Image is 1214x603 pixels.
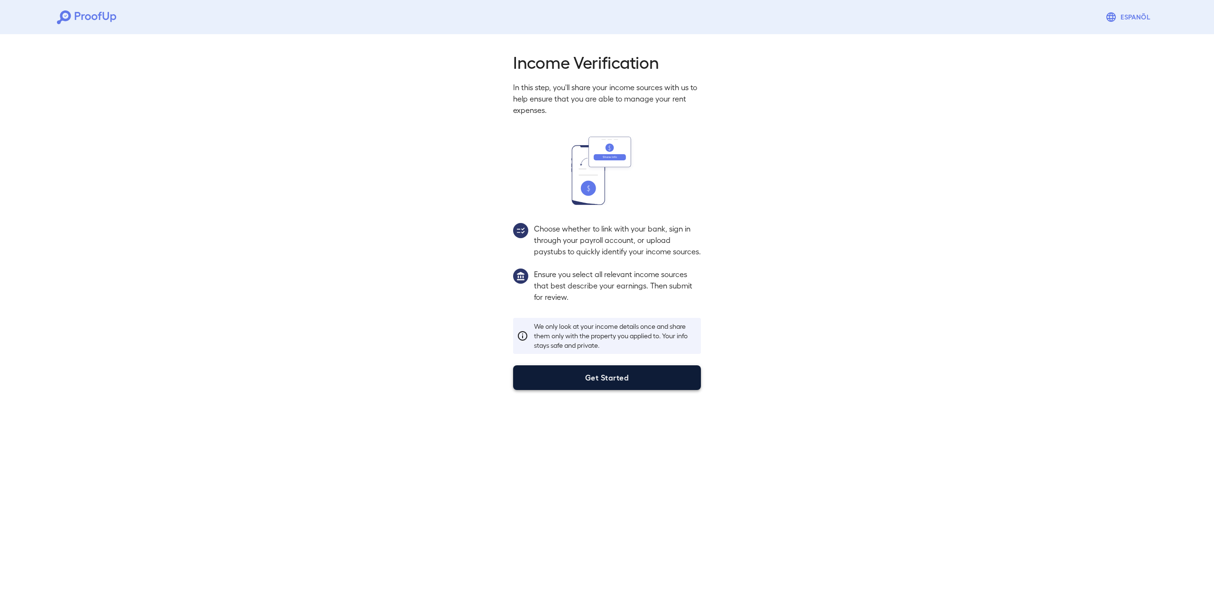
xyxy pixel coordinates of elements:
img: transfer_money.svg [571,137,643,205]
p: Ensure you select all relevant income sources that best describe your earnings. Then submit for r... [534,269,701,303]
p: We only look at your income details once and share them only with the property you applied to. Yo... [534,322,697,350]
img: group2.svg [513,223,528,238]
button: Get Started [513,365,701,390]
h2: Income Verification [513,51,701,72]
img: group1.svg [513,269,528,284]
p: Choose whether to link with your bank, sign in through your payroll account, or upload paystubs t... [534,223,701,257]
button: Espanõl [1102,8,1157,27]
p: In this step, you'll share your income sources with us to help ensure that you are able to manage... [513,82,701,116]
